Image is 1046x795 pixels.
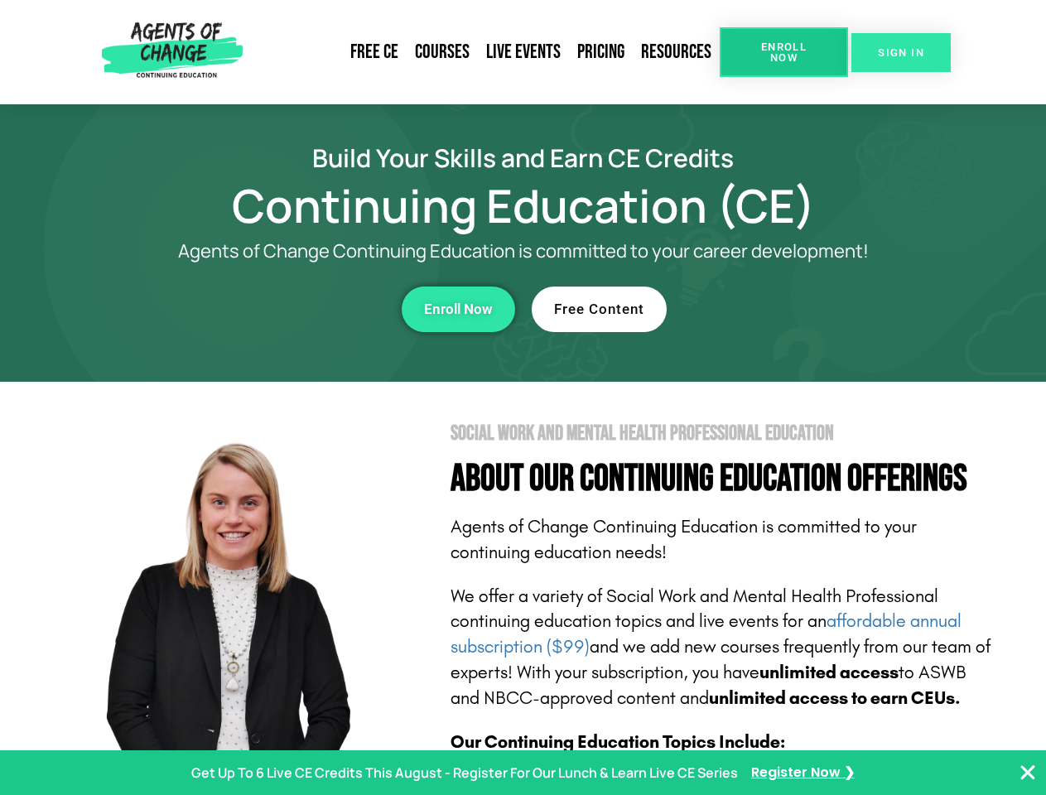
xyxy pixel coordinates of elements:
h4: About Our Continuing Education Offerings [451,460,995,498]
span: Free Content [554,302,644,316]
b: Our Continuing Education Topics Include: [451,731,785,753]
a: Courses [407,33,478,71]
p: Agents of Change Continuing Education is committed to your career development! [118,241,929,262]
b: unlimited access [759,662,899,683]
h1: Continuing Education (CE) [51,186,995,224]
p: Get Up To 6 Live CE Credits This August - Register For Our Lunch & Learn Live CE Series [191,761,738,785]
b: unlimited access to earn CEUs. [709,687,961,709]
a: Register Now ❯ [751,761,855,785]
a: Enroll Now [720,27,848,77]
h2: Social Work and Mental Health Professional Education [451,423,995,444]
a: Enroll Now [402,287,515,332]
p: We offer a variety of Social Work and Mental Health Professional continuing education topics and ... [451,584,995,711]
span: SIGN IN [878,47,924,58]
span: Agents of Change Continuing Education is committed to your continuing education needs! [451,516,917,563]
a: Free Content [532,287,667,332]
span: Enroll Now [746,41,822,63]
button: Close Banner [1018,763,1038,783]
nav: Menu [249,33,720,71]
a: Pricing [569,33,633,71]
a: Live Events [478,33,569,71]
a: Resources [633,33,720,71]
a: Free CE [342,33,407,71]
a: SIGN IN [851,33,951,72]
span: Enroll Now [424,302,493,316]
h2: Build Your Skills and Earn CE Credits [51,146,995,170]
